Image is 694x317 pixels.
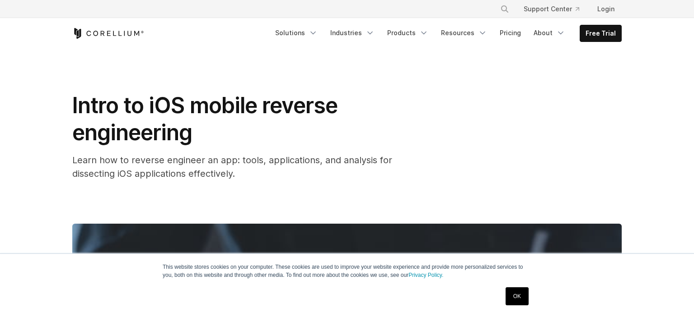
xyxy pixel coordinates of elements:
a: Free Trial [580,25,621,41]
p: This website stores cookies on your computer. These cookies are used to improve your website expe... [163,263,531,279]
a: OK [506,287,529,305]
span: Intro to iOS mobile reverse engineering [72,92,338,146]
div: Navigation Menu [270,25,622,42]
a: Login [590,1,622,17]
div: Navigation Menu [489,1,622,17]
a: About [528,25,571,41]
a: Support Center [516,1,586,17]
a: Corellium Home [72,28,144,39]
a: Resources [436,25,492,41]
a: Products [382,25,434,41]
a: Solutions [270,25,323,41]
a: Pricing [494,25,526,41]
button: Search [497,1,513,17]
a: Industries [325,25,380,41]
span: Learn how to reverse engineer an app: tools, applications, and analysis for dissecting iOS applic... [72,155,392,179]
a: Privacy Policy. [408,272,443,278]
